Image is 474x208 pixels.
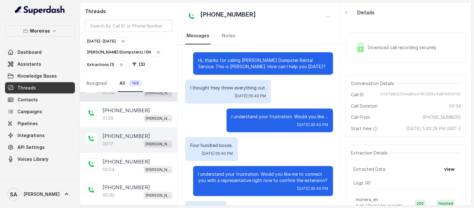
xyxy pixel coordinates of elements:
a: Integrations [5,130,75,141]
span: Campaigns [17,109,42,115]
span: [DATE] 05:40 PM [202,151,233,156]
span: Extraction Details [351,150,391,156]
div: [PERSON_NAME] (Dumpsters) / EN [87,49,161,55]
h2: [PHONE_NUMBER] [200,10,256,23]
span: Start time [351,125,379,132]
span: Knowledge Bases [17,73,57,79]
span: CA37d8d2034a85d4783305c4d8196fe76c [380,92,461,98]
a: Campaigns [5,106,75,117]
span: Call From [351,114,370,120]
p: Logs ( 4 ) [354,180,459,186]
span: Download call recording securely [368,44,439,51]
p: [PHONE_NUMBER] [102,132,150,140]
span: Voices Library [17,156,48,162]
div: [DATE] - [DATE] [87,38,126,44]
span: 200 [415,200,426,207]
button: Extractions (1) [85,61,126,69]
p: 01:09 [102,115,113,121]
a: [PERSON_NAME] [5,185,75,203]
a: Assigned [85,75,108,92]
p: [PHONE_NUMBER] [102,184,150,191]
a: Threads [5,82,75,94]
span: Call ID [351,92,364,98]
span: 148 [129,80,142,86]
span: [PHONE_NUMBER] [423,114,461,120]
button: view [441,164,459,175]
input: Search by Call ID or Phone Number [85,20,172,32]
p: 00:17 [102,141,113,147]
p: [PERSON_NAME] (Dumpsters) / EN [146,115,171,122]
p: Hi, thanks for calling [PERSON_NAME] Dumpster Rental Service. This is [PERSON_NAME]. How can I he... [198,57,328,70]
p: I thought they threw everything out. [190,85,266,91]
h2: Threads [85,8,172,15]
p: [PHONE_NUMBER] [102,107,150,114]
span: Extracted Data [354,166,386,172]
a: Dashboard [5,47,75,58]
button: [DATE]- [DATE] [85,37,128,45]
p: Details [357,9,375,16]
span: Call Duration [351,103,378,109]
p: Moreiras [30,27,50,35]
p: [PERSON_NAME] (Dumpsters) / EN [146,192,171,199]
p: 02:04 [102,166,114,173]
span: [DATE] 05:40 PM [297,122,328,127]
img: light.svg [15,5,65,15]
button: (3) [129,59,149,70]
a: Knowledge Bases [5,70,75,82]
p: I understand your frustration. Would you like me to connect you with a representative right now t... [198,171,328,184]
span: Threads [17,85,36,91]
span: Dashboard [17,49,42,55]
span: Integrations [17,132,45,139]
p: [PERSON_NAME] (Dumpsters) / EN [146,167,171,173]
span: Contacts [17,97,38,103]
a: API Settings [5,142,75,153]
a: Contacts [5,94,75,105]
span: [DATE] 05:40 PM [297,186,328,191]
div: Extractions ( 1 ) [87,62,124,68]
p: Four hundred boxes. [190,142,233,149]
a: Voices Library [5,154,75,165]
p: moreira_en [356,196,378,203]
a: All148 [118,75,143,92]
p: 00:42 [102,192,114,198]
a: Assistants [5,58,75,70]
span: finished [437,200,455,207]
button: Moreiras [5,25,75,37]
img: Lock Icon [356,43,366,52]
a: Notes [221,28,237,44]
span: Conversation Details [351,80,397,87]
span: [DATE] 5:40:28 PM GMT-3 [407,125,461,132]
button: [PERSON_NAME] (Dumpsters) / EN [85,48,163,56]
span: Pipelines [17,120,38,127]
nav: Tabs [85,75,172,92]
p: [PERSON_NAME] (Dumpsters) / EN [146,141,171,147]
span: 00:34 [449,103,461,109]
nav: Tabs [185,28,333,44]
span: [PERSON_NAME] [24,191,60,197]
p: [PHONE_NUMBER] [102,158,150,165]
text: SA [10,191,17,198]
a: Pipelines [5,118,75,129]
p: [PERSON_NAME] (Dumpsters) / EN [146,90,171,96]
span: Assistants [17,61,41,67]
a: Messages [185,28,211,44]
span: [DATE] 05:40 PM [235,94,266,99]
p: 00:34 [102,89,114,96]
p: I understand your frustration. Would you like ... [232,114,328,120]
span: API Settings [17,144,45,150]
